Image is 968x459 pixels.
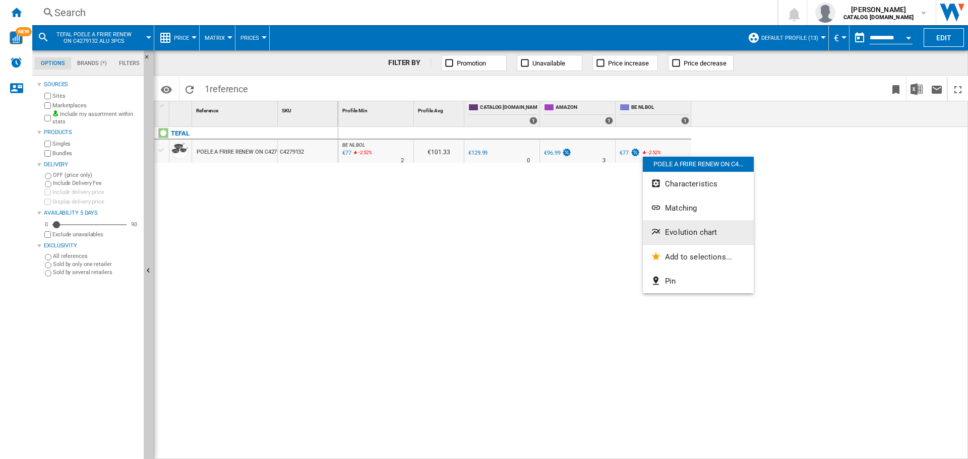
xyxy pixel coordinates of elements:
div: POELE A FRIRE RENEW ON C4... [643,157,754,172]
button: Pin... [643,269,754,293]
span: Characteristics [665,179,717,188]
span: Matching [665,204,697,213]
span: Evolution chart [665,228,717,237]
span: Add to selections... [665,252,732,261]
button: Evolution chart [643,220,754,244]
button: Matching [643,196,754,220]
button: Add to selections... [643,245,754,269]
button: Characteristics [643,172,754,196]
span: Pin [665,277,676,286]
